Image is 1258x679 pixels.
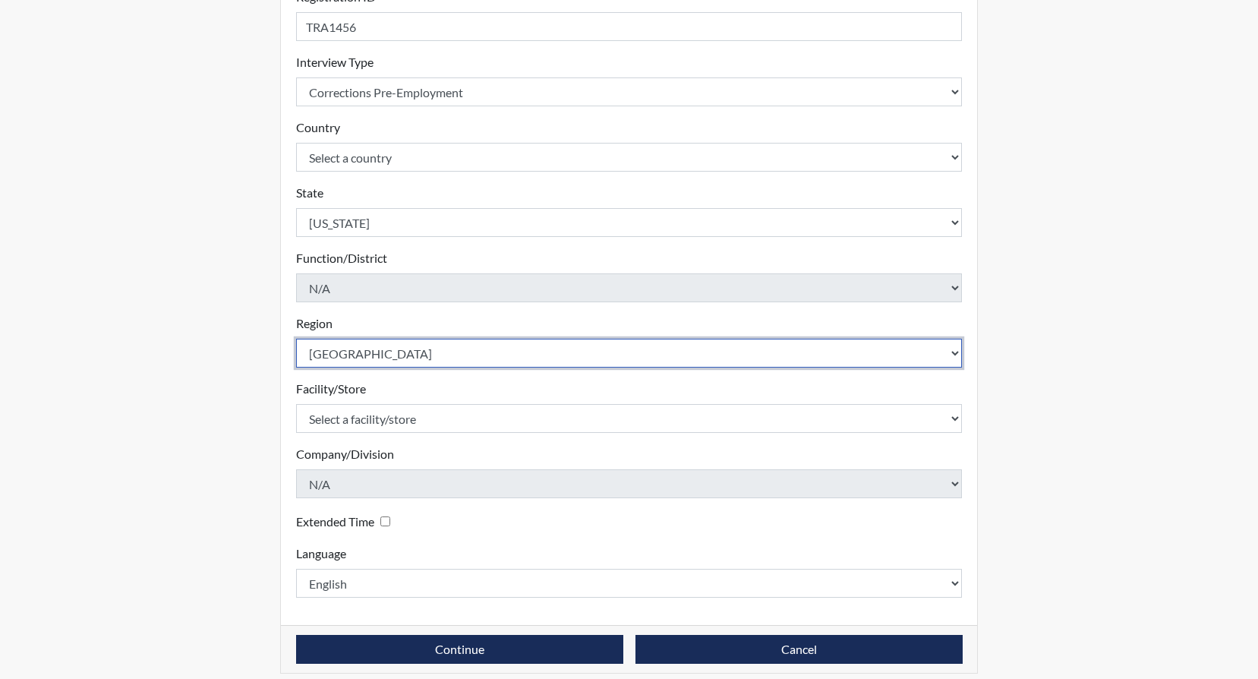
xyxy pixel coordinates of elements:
[296,513,374,531] label: Extended Time
[635,635,963,664] button: Cancel
[296,184,323,202] label: State
[296,545,346,563] label: Language
[296,380,366,398] label: Facility/Store
[296,12,963,41] input: Insert a Registration ID, which needs to be a unique alphanumeric value for each interviewee
[296,118,340,137] label: Country
[296,249,387,267] label: Function/District
[296,314,333,333] label: Region
[296,53,374,71] label: Interview Type
[296,635,623,664] button: Continue
[296,445,394,463] label: Company/Division
[296,510,396,532] div: Checking this box will provide the interviewee with an accomodation of extra time to answer each ...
